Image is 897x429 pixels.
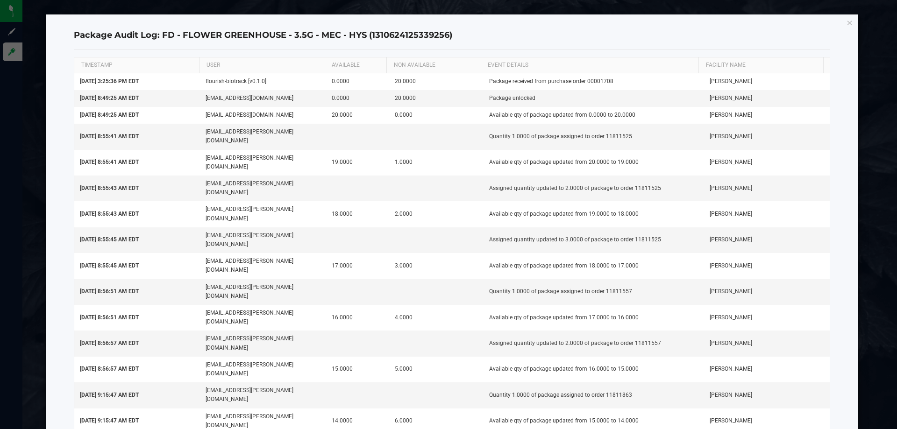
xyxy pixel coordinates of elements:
td: [PERSON_NAME] [704,279,830,305]
td: [EMAIL_ADDRESS][PERSON_NAME][DOMAIN_NAME] [200,150,326,176]
th: EVENT DETAILS [480,57,698,73]
td: Available qty of package updated from 18.0000 to 17.0000 [484,253,704,279]
td: Available qty of package updated from 20.0000 to 19.0000 [484,150,704,176]
td: [PERSON_NAME] [704,73,830,90]
span: [DATE] 8:56:57 AM EDT [80,340,139,346]
td: [PERSON_NAME] [704,331,830,356]
td: [EMAIL_ADDRESS][PERSON_NAME][DOMAIN_NAME] [200,305,326,331]
td: 0.0000 [326,90,389,107]
td: Assigned quantity updated to 2.0000 of package to order 11811557 [484,331,704,356]
td: [EMAIL_ADDRESS][PERSON_NAME][DOMAIN_NAME] [200,331,326,356]
td: Package received from purchase order 00001708 [484,73,704,90]
td: [PERSON_NAME] [704,253,830,279]
td: Assigned quantity updated to 3.0000 of package to order 11811525 [484,227,704,253]
td: 17.0000 [326,253,389,279]
span: [DATE] 8:55:45 AM EDT [80,236,139,243]
td: 20.0000 [389,73,484,90]
th: TIMESTAMP [74,57,199,73]
td: 20.0000 [389,90,484,107]
span: [DATE] 8:55:41 AM EDT [80,159,139,165]
td: [PERSON_NAME] [704,90,830,107]
td: [PERSON_NAME] [704,107,830,124]
span: [DATE] 8:55:45 AM EDT [80,262,139,269]
span: [DATE] 8:55:43 AM EDT [80,211,139,217]
td: 1.0000 [389,150,484,176]
td: [EMAIL_ADDRESS][DOMAIN_NAME] [200,107,326,124]
span: [DATE] 8:56:57 AM EDT [80,366,139,372]
span: [DATE] 9:15:47 AM EDT [80,417,139,424]
td: 19.0000 [326,150,389,176]
td: [EMAIL_ADDRESS][PERSON_NAME][DOMAIN_NAME] [200,357,326,382]
td: [PERSON_NAME] [704,124,830,149]
td: 16.0000 [326,305,389,331]
td: 5.0000 [389,357,484,382]
td: [EMAIL_ADDRESS][PERSON_NAME][DOMAIN_NAME] [200,279,326,305]
td: 0.0000 [389,107,484,124]
span: [DATE] 8:56:51 AM EDT [80,288,139,295]
td: 20.0000 [326,107,389,124]
span: [DATE] 8:49:25 AM EDT [80,95,139,101]
td: Available qty of package updated from 16.0000 to 15.0000 [484,357,704,382]
span: [DATE] 3:25:36 PM EDT [80,78,139,84]
td: [EMAIL_ADDRESS][PERSON_NAME][DOMAIN_NAME] [200,201,326,227]
th: AVAILABLE [324,57,386,73]
td: 4.0000 [389,305,484,331]
th: Facility Name [698,57,823,73]
h4: Package Audit Log: FD - FLOWER GREENHOUSE - 3.5G - MEC - HYS (1310624125339256) [74,29,831,42]
td: [PERSON_NAME] [704,305,830,331]
td: [EMAIL_ADDRESS][PERSON_NAME][DOMAIN_NAME] [200,253,326,279]
span: [DATE] 8:55:41 AM EDT [80,133,139,140]
td: Available qty of package updated from 17.0000 to 16.0000 [484,305,704,331]
td: Available qty of package updated from 19.0000 to 18.0000 [484,201,704,227]
td: [PERSON_NAME] [704,201,830,227]
td: 3.0000 [389,253,484,279]
span: [DATE] 8:55:43 AM EDT [80,185,139,191]
td: 18.0000 [326,201,389,227]
td: [EMAIL_ADDRESS][DOMAIN_NAME] [200,90,326,107]
th: NON AVAILABLE [386,57,480,73]
td: [PERSON_NAME] [704,382,830,408]
td: [PERSON_NAME] [704,357,830,382]
td: [EMAIL_ADDRESS][PERSON_NAME][DOMAIN_NAME] [200,227,326,253]
td: 15.0000 [326,357,389,382]
td: [EMAIL_ADDRESS][PERSON_NAME][DOMAIN_NAME] [200,124,326,149]
td: Quantity 1.0000 of package assigned to order 11811557 [484,279,704,305]
td: flourish-biotrack [v0.1.0] [200,73,326,90]
td: [PERSON_NAME] [704,176,830,201]
td: Assigned quantity updated to 2.0000 of package to order 11811525 [484,176,704,201]
td: [EMAIL_ADDRESS][PERSON_NAME][DOMAIN_NAME] [200,382,326,408]
td: 0.0000 [326,73,389,90]
td: Quantity 1.0000 of package assigned to order 11811525 [484,124,704,149]
th: USER [199,57,324,73]
td: [PERSON_NAME] [704,150,830,176]
td: 2.0000 [389,201,484,227]
td: Package unlocked [484,90,704,107]
td: [EMAIL_ADDRESS][PERSON_NAME][DOMAIN_NAME] [200,176,326,201]
td: [PERSON_NAME] [704,227,830,253]
span: [DATE] 8:56:51 AM EDT [80,314,139,321]
span: [DATE] 8:49:25 AM EDT [80,112,139,118]
td: Available qty of package updated from 0.0000 to 20.0000 [484,107,704,124]
td: Quantity 1.0000 of package assigned to order 11811863 [484,382,704,408]
span: [DATE] 9:15:47 AM EDT [80,392,139,398]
